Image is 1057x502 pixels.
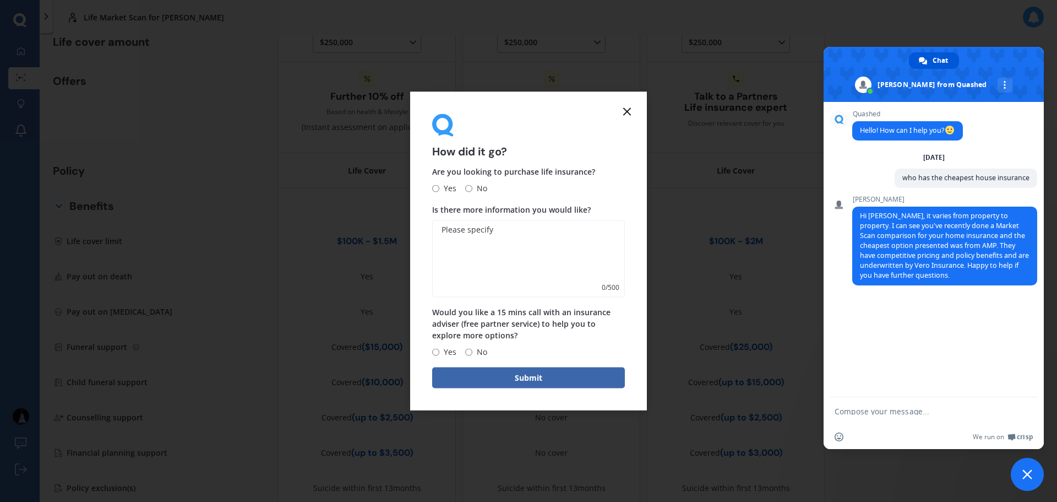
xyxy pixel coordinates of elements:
input: Yes [432,348,439,355]
span: 0 / 500 [602,282,619,293]
span: Are you looking to purchase life insurance? [432,166,595,177]
span: Chat [933,52,948,69]
div: Close chat [1011,458,1044,491]
div: [DATE] [923,154,945,161]
span: No [472,182,487,195]
span: [PERSON_NAME] [852,196,1037,203]
span: Is there more information you would like? [432,204,591,215]
div: More channels [998,78,1012,93]
span: Quashed [852,110,963,118]
input: Yes [432,185,439,192]
input: No [465,185,472,192]
button: Submit [432,368,625,388]
span: Insert an emoji [835,433,843,441]
textarea: Compose your message... [835,407,1009,415]
span: Yes [439,346,456,359]
span: No [472,346,487,359]
span: We run on [973,433,1004,441]
span: Crisp [1017,433,1033,441]
a: We run onCrisp [973,433,1033,441]
span: Yes [439,182,456,195]
span: Would you like a 15 mins call with an insurance adviser (free partner service) to help you to exp... [432,306,611,341]
span: Hello! How can I help you? [860,126,955,135]
div: How did it go? [432,114,625,157]
div: Chat [909,52,959,69]
span: who has the cheapest house insurance [902,173,1029,182]
input: No [465,348,472,355]
span: Hi [PERSON_NAME], it varies from property to property. I can see you've recently done a Market Sc... [860,211,1029,280]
